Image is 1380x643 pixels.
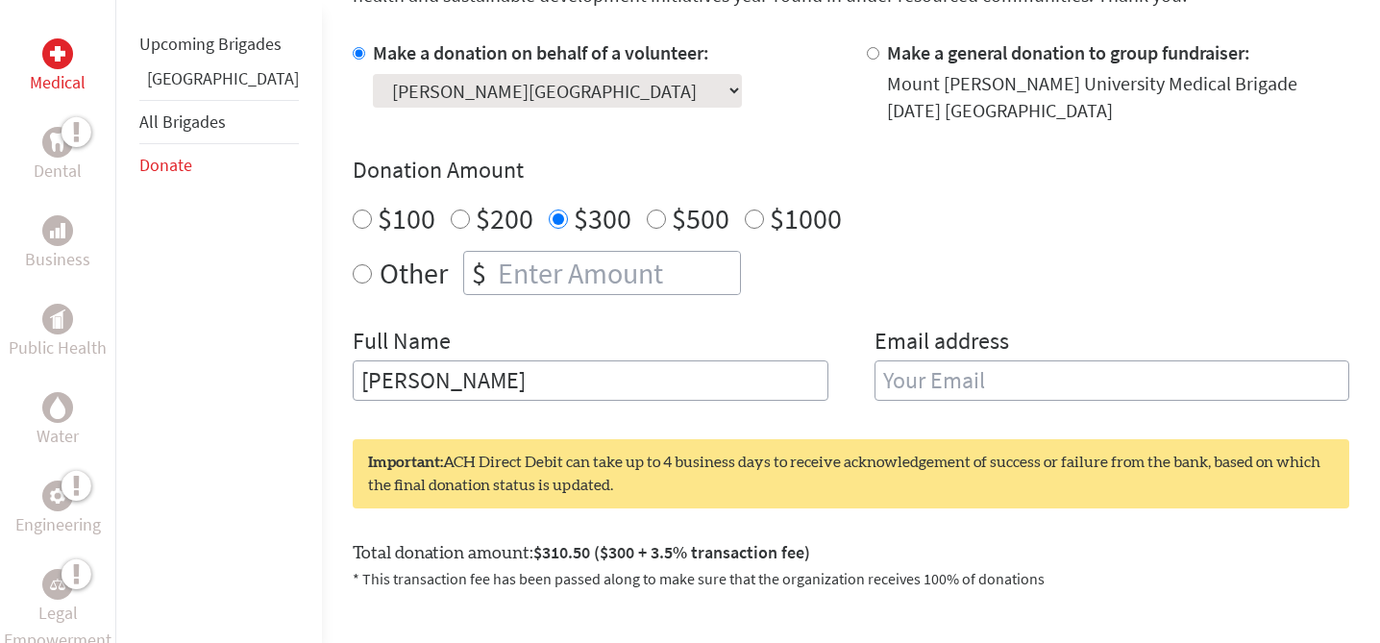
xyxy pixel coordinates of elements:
p: Engineering [15,511,101,538]
img: Public Health [50,309,65,329]
input: Enter Full Name [353,360,828,401]
input: Your Email [875,360,1350,401]
label: $500 [672,200,729,236]
span: $310.50 ($300 + 3.5% transaction fee) [533,541,810,563]
a: MedicalMedical [30,38,86,96]
div: Legal Empowerment [42,569,73,600]
img: Medical [50,46,65,62]
li: Guatemala [139,65,299,100]
a: WaterWater [37,392,79,450]
label: Email address [875,326,1009,360]
p: Business [25,246,90,273]
label: Other [380,251,448,295]
div: Dental [42,127,73,158]
div: Engineering [42,481,73,511]
p: * This transaction fee has been passed along to make sure that the organization receives 100% of ... [353,567,1349,590]
a: Public HealthPublic Health [9,304,107,361]
img: Legal Empowerment [50,579,65,590]
label: $300 [574,200,631,236]
label: $100 [378,200,435,236]
li: Upcoming Brigades [139,23,299,65]
h4: Donation Amount [353,155,1349,185]
p: Dental [34,158,82,185]
a: Upcoming Brigades [139,33,282,55]
a: Donate [139,154,192,176]
img: Dental [50,133,65,151]
label: $1000 [770,200,842,236]
a: EngineeringEngineering [15,481,101,538]
div: $ [464,252,494,294]
div: Business [42,215,73,246]
div: Water [42,392,73,423]
a: [GEOGRAPHIC_DATA] [147,67,299,89]
li: Donate [139,144,299,186]
label: Make a donation on behalf of a volunteer: [373,40,709,64]
p: Public Health [9,334,107,361]
p: Medical [30,69,86,96]
div: Public Health [42,304,73,334]
p: Water [37,423,79,450]
label: Full Name [353,326,451,360]
a: All Brigades [139,111,226,133]
label: Total donation amount: [353,539,810,567]
a: BusinessBusiness [25,215,90,273]
div: Mount [PERSON_NAME] University Medical Brigade [DATE] [GEOGRAPHIC_DATA] [887,70,1350,124]
div: ACH Direct Debit can take up to 4 business days to receive acknowledgement of success or failure ... [353,439,1349,508]
label: $200 [476,200,533,236]
img: Water [50,396,65,418]
label: Make a general donation to group fundraiser: [887,40,1250,64]
img: Business [50,223,65,238]
strong: Important: [368,455,443,470]
a: DentalDental [34,127,82,185]
input: Enter Amount [494,252,740,294]
img: Engineering [50,488,65,504]
div: Medical [42,38,73,69]
li: All Brigades [139,100,299,144]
